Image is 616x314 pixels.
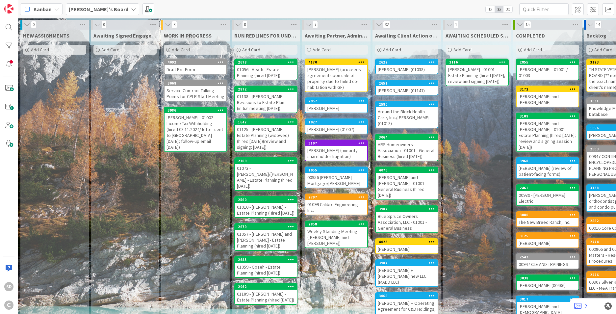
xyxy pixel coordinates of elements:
div: ARS Homeowners Association - 01001 - General Business (hired [DATE]) [376,140,438,161]
span: 3 [172,21,177,29]
div: 164701125 - [PERSON_NAME] - Estate Planning (widowed) (hired [DATE])(review and signing: [DATE]) [235,119,297,151]
a: 4092Draft Exit Form [164,59,227,74]
div: 2872 [235,86,297,92]
div: 01057 - [PERSON_NAME] and [PERSON_NAME] - Estate Planning (hired [DATE]) [235,230,297,250]
a: 267901057 - [PERSON_NAME] and [PERSON_NAME] - Estate Planning (hired [DATE]) [234,223,297,251]
div: 279701099 Calibre Engineering Inc. [305,194,367,215]
div: 1027 [305,119,367,125]
div: 01010 - [PERSON_NAME] - Estate Planning (Hired [DATE]) [235,203,297,217]
div: 01125 - [PERSON_NAME] - Estate Planning (widowed) (hired [DATE])(review and signing: [DATE]) [235,125,297,151]
img: Visit kanbanzone.com [4,4,13,13]
a: 2 [574,302,587,310]
div: 4076 [379,168,438,172]
input: Quick Filter... [519,3,569,15]
div: 2855 [517,59,578,65]
div: 2580Around the Block Health Care, Inc./[PERSON_NAME] (01018) [376,101,438,128]
div: 2962 [235,284,297,290]
div: 256001010 - [PERSON_NAME] - Estate Planning (Hired [DATE]) [235,197,297,217]
div: 3080 [517,212,578,218]
div: 3064 [379,135,438,140]
a: 1027[PERSON_NAME] (01007) [305,118,368,134]
div: 3107[PERSON_NAME] (minority shareholder litigation) [305,140,367,161]
div: 3987 [379,207,438,211]
div: 3107 [305,140,367,146]
a: 3068Service Contract Talking Points for CPLR Staff Meeting [164,80,227,101]
div: [PERSON_NAME] [376,245,438,253]
div: 01073 - [PERSON_NAME]/[PERSON_NAME] - Estate Planning (hired [DATE]) [235,164,297,190]
div: [PERSON_NAME] and [PERSON_NAME] - 01001 - Estate Planning (hired [DATE]; review and signing sessi... [517,119,578,151]
div: 3172 [520,87,578,92]
span: Add Card... [242,47,263,53]
div: 4023[PERSON_NAME] [376,239,438,253]
div: 2461 [520,186,578,190]
div: 3080The New Breed Ranch, Inc. [517,212,578,226]
span: Add Card... [383,47,404,53]
div: 287201138 - [PERSON_NAME] - Revisions to Estate Plan (initial meeting [DATE]) [235,86,297,113]
div: 267901057 - [PERSON_NAME] and [PERSON_NAME] - Estate Planning (hired [DATE]) [235,224,297,250]
div: 2709 [238,159,297,163]
div: 2560 [238,197,297,202]
div: [PERSON_NAME] [305,104,367,113]
div: 3068 [165,80,226,86]
span: Add Card... [524,47,545,53]
a: 2858Weekly Standing Meeting ([PERSON_NAME] and [PERSON_NAME]) [305,221,368,248]
div: 2685 [238,257,297,262]
div: [PERSON_NAME] (minority shareholder litigation) [305,146,367,161]
span: COMPLETED [516,32,545,39]
span: Awaiting Partner, Admin, Off Mgr Feedback [305,32,368,39]
div: 3125 [517,233,578,239]
div: 1647 [238,120,297,124]
a: 4076[PERSON_NAME] and [PERSON_NAME] - 01001 - General Business (hired [DATE]) [375,167,438,200]
div: The New Breed Ranch, Inc. [517,218,578,226]
span: RUN REDLINES FOR UNDERSTANDING [234,32,297,39]
div: 3986 [167,108,226,113]
span: Awaiting Client Action or Feedback or Action from a Third Party [375,32,438,39]
div: 1647 [235,119,297,125]
span: Add Card... [172,47,193,53]
a: 2855[PERSON_NAME] - 01001 / 01003 [516,59,579,80]
div: 3038 [520,276,578,280]
div: 2651[PERSON_NAME] (01147) [376,80,438,95]
div: 3125[PERSON_NAME] [517,233,578,248]
div: 2797 [305,194,367,200]
a: 4170[PERSON_NAME] (proceeds agreement upon sale of property due to failed co-habitation with GF) [305,59,368,92]
a: 164701125 - [PERSON_NAME] - Estate Planning (widowed) (hired [DATE])(review and signing: [DATE]) [234,118,297,152]
a: 2622[PERSON_NAME] (01038) [375,59,438,74]
div: 2957[PERSON_NAME] [305,98,367,113]
div: 2679 [238,224,297,229]
a: 3116[PERSON_NAME] - 01001 - Estate Planning (hired [DATE]; review and signing [DATE]) [446,59,509,86]
div: 3064ARS Homeowners Association - 01001 - General Business (hired [DATE]) [376,134,438,161]
div: 01189 - [PERSON_NAME] - Estate Planning (hired [DATE]) [235,290,297,304]
div: 1055 [305,167,367,173]
div: 01099 Calibre Engineering Inc. [305,200,367,215]
div: 2560 [235,197,297,203]
div: 00989 - [PERSON_NAME] Electric [517,191,578,205]
span: 7 [313,21,318,29]
div: 3109[PERSON_NAME] and [PERSON_NAME] - 01001 - Estate Planning (hired [DATE]; review and signing s... [517,113,578,151]
a: 4023[PERSON_NAME] [375,238,438,254]
span: 0 [101,21,107,29]
div: 00947 CLE AND TRAININGS [517,260,578,269]
div: [PERSON_NAME] and [PERSON_NAME] - 01001 - General Business (hired [DATE]) [376,173,438,199]
div: [PERSON_NAME] (proceeds agreement upon sale of property due to failed co-habitation with GF) [305,65,367,92]
a: 2651[PERSON_NAME] (01147) [375,80,438,95]
a: 3968[PERSON_NAME] (review of patient-facing forms) [516,157,579,179]
span: 1 [453,21,459,29]
span: 2x [495,6,503,13]
div: 3065 [376,293,438,299]
div: 2957 [305,98,367,104]
div: 1027[PERSON_NAME] (01007) [305,119,367,134]
div: 4076[PERSON_NAME] and [PERSON_NAME] - 01001 - General Business (hired [DATE]) [376,167,438,199]
span: AWAITING SCHEDULED SIGNING MEETING [446,32,509,39]
a: 256001010 - [PERSON_NAME] - Estate Planning (Hired [DATE]) [234,196,297,218]
div: 4076 [376,167,438,173]
div: 3172 [517,86,578,92]
div: 2855 [520,60,578,65]
a: 3038[PERSON_NAME] (00486) [516,275,579,290]
div: 2622[PERSON_NAME] (01038) [376,59,438,74]
a: 3984[PERSON_NAME] + [PERSON_NAME] new LLC (MADD LLC) [375,259,438,287]
div: 3968 [520,159,578,163]
div: 3986 [165,107,226,113]
span: Add Card... [313,47,334,53]
a: 3987Blue Spruce Owners Association, LLC - 01001 - General Business [375,205,438,233]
